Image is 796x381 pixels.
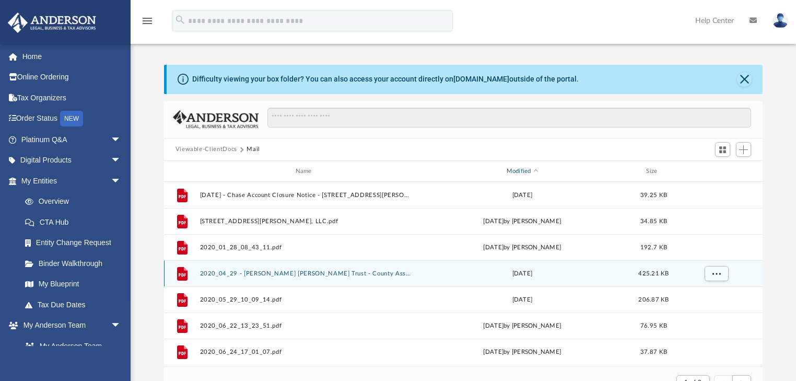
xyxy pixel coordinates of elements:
a: Overview [15,191,137,212]
div: [DATE] by [PERSON_NAME] [416,321,628,331]
button: Mail [247,145,260,154]
i: menu [141,15,154,27]
a: [DOMAIN_NAME] [453,75,509,83]
button: 2020_06_24_17_01_07.pdf [200,349,412,355]
span: 34.85 KB [640,218,667,224]
a: Tax Due Dates [15,294,137,315]
button: 2020_01_28_08_43_11.pdf [200,244,412,251]
button: More options [704,266,728,282]
span: arrow_drop_down [111,150,132,171]
a: My Anderson Teamarrow_drop_down [7,315,132,336]
div: id [168,167,194,176]
button: 2020_04_29 - [PERSON_NAME] [PERSON_NAME] Trust - County Assessor.pdf [200,270,412,277]
button: [STREET_ADDRESS][PERSON_NAME], LLC.pdf [200,218,412,225]
a: Home [7,46,137,67]
a: My Anderson Team [15,336,126,356]
a: Digital Productsarrow_drop_down [7,150,137,171]
div: Name [199,167,411,176]
span: 192.7 KB [640,245,667,250]
span: arrow_drop_down [111,315,132,337]
div: [DATE] [416,191,628,200]
img: Anderson Advisors Platinum Portal [5,13,99,33]
div: Modified [416,167,628,176]
div: Size [633,167,674,176]
span: 37.87 KB [640,349,667,355]
span: 76.95 KB [640,323,667,329]
div: NEW [60,111,83,126]
span: 39.25 KB [640,192,667,198]
div: Difficulty viewing your box folder? You can also access your account directly on outside of the p... [192,74,579,85]
div: [DATE] [416,295,628,305]
div: [DATE] by [PERSON_NAME] [416,243,628,252]
a: My Entitiesarrow_drop_down [7,170,137,191]
a: Platinum Q&Aarrow_drop_down [7,129,137,150]
a: menu [141,20,154,27]
button: Add [736,142,752,157]
div: [DATE] by [PERSON_NAME] [416,217,628,226]
span: arrow_drop_down [111,129,132,151]
button: Viewable-ClientDocs [175,145,237,154]
button: 2020_05_29_10_09_14.pdf [200,296,412,303]
a: Online Ordering [7,67,137,88]
a: Tax Organizers [7,87,137,108]
span: 206.87 KB [638,297,669,303]
button: 2020_06_22_13_23_51.pdf [200,322,412,329]
div: id [679,167,752,176]
img: User Pic [772,13,788,28]
span: 425.21 KB [638,271,669,276]
div: grid [164,182,763,366]
a: Order StatusNEW [7,108,137,130]
span: arrow_drop_down [111,170,132,192]
div: [DATE] by [PERSON_NAME] [416,348,628,357]
a: My Blueprint [15,274,132,295]
button: Close [737,72,752,87]
div: [DATE] [416,269,628,279]
i: search [174,14,186,26]
input: Search files and folders [267,108,751,128]
a: Binder Walkthrough [15,253,137,274]
a: Entity Change Request [15,233,137,253]
button: [DATE] - Chase Account Closure Notice - [STREET_ADDRESS][PERSON_NAME], LLC.pdf [200,192,412,199]
a: CTA Hub [15,212,137,233]
button: Switch to Grid View [715,142,731,157]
